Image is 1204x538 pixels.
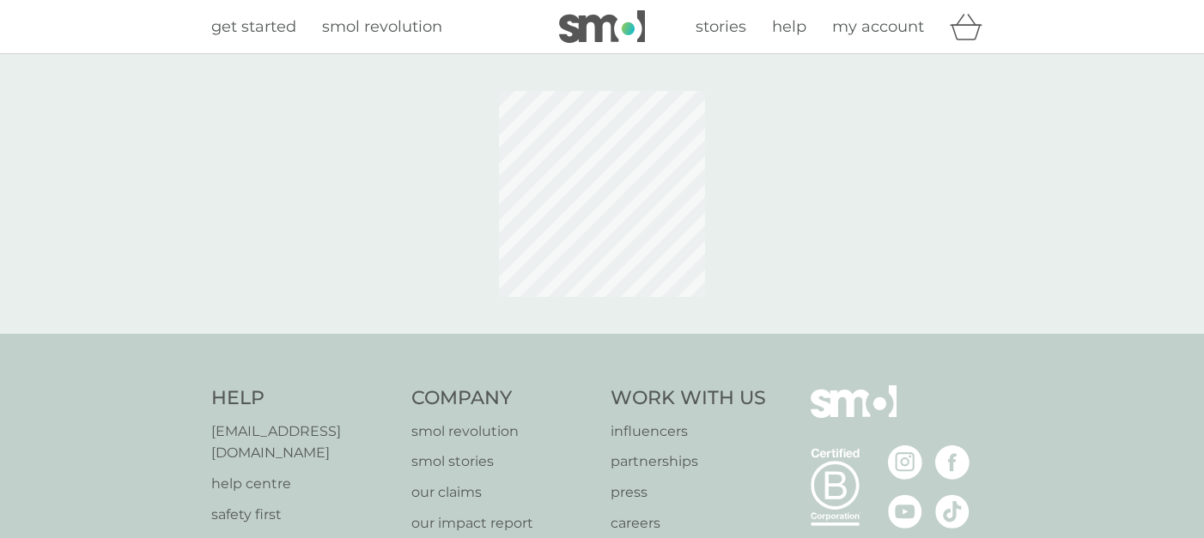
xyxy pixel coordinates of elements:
div: basket [950,9,993,44]
a: smol revolution [322,15,442,39]
a: our impact report [411,512,594,535]
img: visit the smol Facebook page [935,445,970,480]
a: influencers [611,420,766,443]
a: stories [696,15,746,39]
h4: Help [211,385,394,412]
span: my account [832,17,924,36]
span: stories [696,17,746,36]
a: [EMAIL_ADDRESS][DOMAIN_NAME] [211,420,394,464]
img: visit the smol Youtube page [888,494,922,529]
a: partnerships [611,450,766,473]
span: smol revolution [322,17,442,36]
img: smol [811,385,897,444]
a: help [772,15,806,39]
img: visit the smol Instagram page [888,445,922,480]
a: smol stories [411,450,594,473]
h4: Work With Us [611,385,766,412]
a: our claims [411,481,594,504]
a: my account [832,15,924,39]
a: careers [611,512,766,535]
span: help [772,17,806,36]
a: press [611,481,766,504]
a: safety first [211,504,394,526]
a: smol revolution [411,420,594,443]
span: get started [211,17,296,36]
h4: Company [411,385,594,412]
img: visit the smol Tiktok page [935,494,970,529]
a: get started [211,15,296,39]
img: smol [559,10,645,43]
a: help centre [211,473,394,495]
